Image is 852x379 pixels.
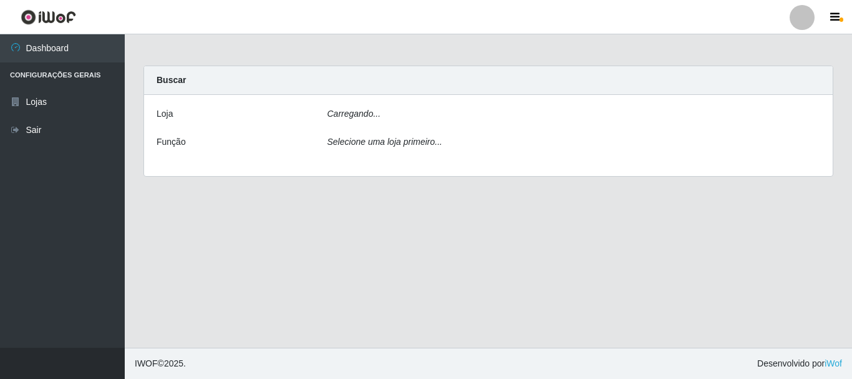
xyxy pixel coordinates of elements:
[135,357,186,370] span: © 2025 .
[157,107,173,121] label: Loja
[157,75,186,85] strong: Buscar
[757,357,842,370] span: Desenvolvido por
[157,135,186,149] label: Função
[327,109,381,119] i: Carregando...
[21,9,76,25] img: CoreUI Logo
[327,137,442,147] i: Selecione uma loja primeiro...
[825,358,842,368] a: iWof
[135,358,158,368] span: IWOF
